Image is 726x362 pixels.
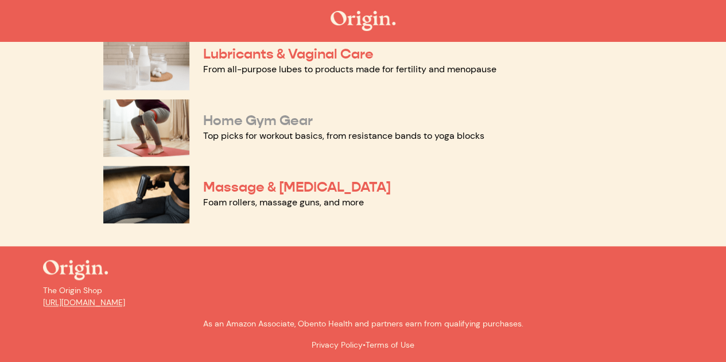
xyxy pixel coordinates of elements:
[103,99,189,157] img: Home Gym Gear
[203,112,313,129] a: Home Gym Gear
[331,11,395,31] img: The Origin Shop
[103,166,189,223] img: Massage & Myofascial Release
[203,196,364,208] a: Foam rollers, massage guns, and more
[43,318,684,330] p: As an Amazon Associate, Obento Health and partners earn from qualifying purchases.
[203,178,391,196] a: Massage & [MEDICAL_DATA]
[43,285,684,309] p: The Origin Shop
[203,63,496,75] a: From all-purpose lubes to products made for fertility and menopause
[103,33,189,90] img: Lubricants & Vaginal Care
[203,130,484,142] a: Top picks for workout basics, from resistance bands to yoga blocks
[43,260,108,280] img: The Origin Shop
[43,297,125,307] a: [URL][DOMAIN_NAME]
[366,340,414,350] a: Terms of Use
[203,45,374,63] a: Lubricants & Vaginal Care
[312,340,363,350] a: Privacy Policy
[43,339,684,351] p: •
